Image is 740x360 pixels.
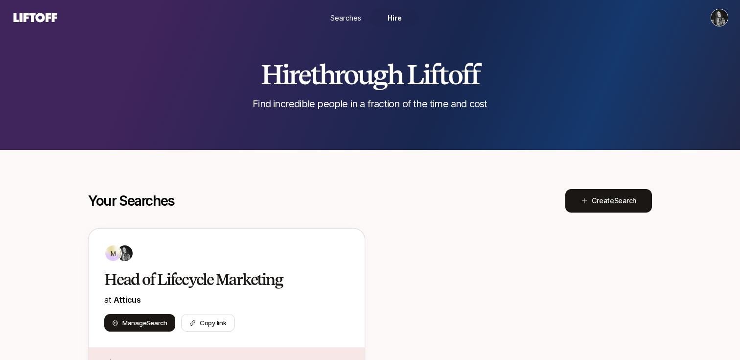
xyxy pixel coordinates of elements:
span: Searches [330,13,361,23]
h2: Hire [261,60,479,89]
span: Manage [122,318,167,328]
span: through Liftoff [310,58,479,91]
a: Atticus [114,295,141,305]
a: Searches [321,9,370,27]
button: ManageSearch [104,314,175,332]
button: CreateSearch [565,189,652,213]
span: Create [592,195,636,207]
span: Search [614,196,636,205]
span: Hire [388,13,402,23]
button: Mac Hasley [711,9,728,26]
img: Mac Hasley [711,9,728,26]
a: Hire [370,9,419,27]
p: Find incredible people in a fraction of the time and cost [253,97,487,111]
h2: Head of Lifecycle Marketing [104,270,328,289]
span: Search [146,319,167,327]
p: Your Searches [88,193,175,209]
img: 5be0dc4a_39d7_4192_90d8_99584fb01530.jpg [117,245,133,261]
button: Copy link [181,314,235,332]
p: at [104,293,349,306]
p: M [111,247,116,259]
